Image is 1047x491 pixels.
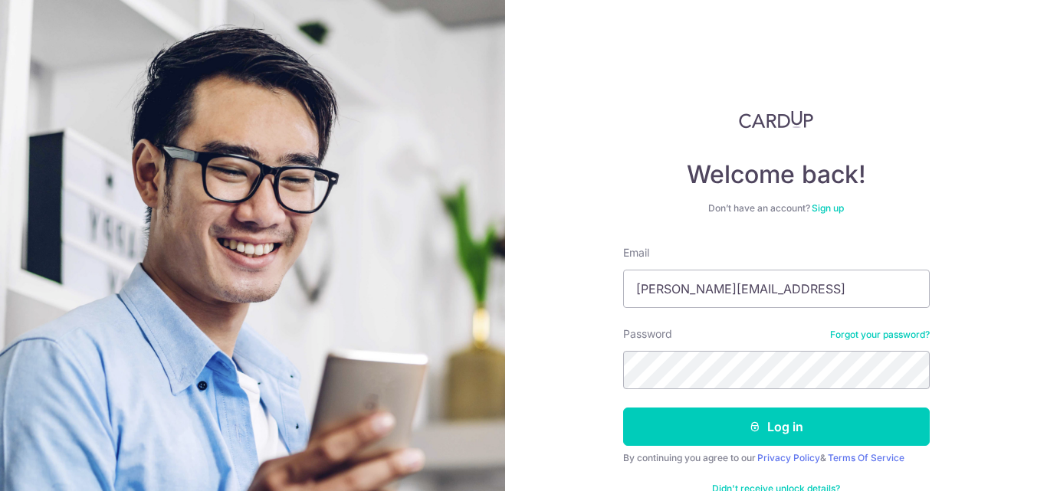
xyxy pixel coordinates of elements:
[623,452,930,464] div: By continuing you agree to our &
[830,329,930,341] a: Forgot your password?
[623,270,930,308] input: Enter your Email
[812,202,844,214] a: Sign up
[623,326,672,342] label: Password
[623,245,649,260] label: Email
[828,452,904,463] a: Terms Of Service
[623,202,930,214] div: Don’t have an account?
[623,408,930,446] button: Log in
[757,452,820,463] a: Privacy Policy
[623,159,930,190] h4: Welcome back!
[739,110,814,129] img: CardUp Logo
